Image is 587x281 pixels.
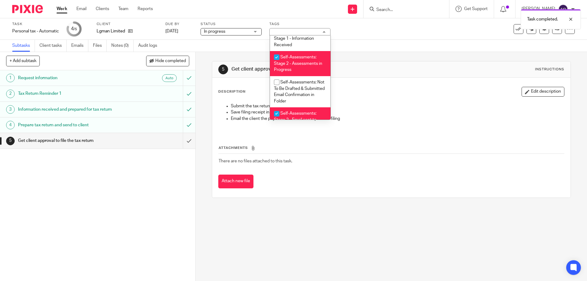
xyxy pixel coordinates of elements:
[219,146,248,150] span: Attachments
[93,40,107,52] a: Files
[97,28,125,34] p: Lgman Limited
[527,16,558,22] p: Task completed.
[218,65,228,74] div: 5
[231,103,564,109] p: Submit the tax return to HMRC
[39,40,67,52] a: Client tasks
[71,25,77,32] div: 4
[96,6,109,12] a: Clients
[274,30,316,47] span: Self-Assessments: Stage 1 - Information Received
[6,137,15,145] div: 5
[97,22,158,27] label: Client
[218,175,253,188] button: Attach new file
[6,56,40,66] button: + Add subtask
[558,4,568,14] img: svg%3E
[522,87,564,97] button: Edit description
[12,22,59,27] label: Task
[76,6,87,12] a: Email
[6,105,15,114] div: 3
[18,73,124,83] h1: Request information
[165,29,178,33] span: [DATE]
[6,121,15,129] div: 4
[204,29,225,34] span: In progress
[138,6,153,12] a: Reports
[6,74,15,82] div: 1
[111,40,134,52] a: Notes (0)
[231,116,564,122] p: Email the client the payment details and the proof of filing
[74,28,77,31] small: /5
[18,120,124,130] h1: Prepare tax return and send to client
[57,6,67,12] a: Work
[231,66,404,72] h1: Get client approval to file the tax return
[146,56,189,66] button: Hide completed
[12,28,59,34] div: Personal tax - Automatic
[12,5,43,13] img: Pixie
[274,80,325,103] span: Self-Assessments: Not To Be Drafted & Submitted Email Confirmation in Folder
[535,67,564,72] div: Instructions
[6,90,15,98] div: 2
[274,55,322,72] span: Self-Assessments: Stage 2 - Assessments in Progress
[219,159,292,163] span: There are no files attached to this task.
[218,89,246,94] p: Description
[231,109,564,115] p: Save filing receipt in client folder
[138,40,162,52] a: Audit logs
[118,6,128,12] a: Team
[274,111,316,135] span: Self-Assessments: Stage 2 - Email sent to Client requesting Information
[71,40,88,52] a: Emails
[165,22,193,27] label: Due by
[18,89,124,98] h1: Tax Return Reminder 1
[201,22,262,27] label: Status
[162,74,177,82] div: Auto
[12,40,35,52] a: Subtasks
[155,59,186,64] span: Hide completed
[18,105,124,114] h1: Information received and prepared for tax return
[18,136,124,145] h1: Get client approval to file the tax return
[269,22,330,27] label: Tags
